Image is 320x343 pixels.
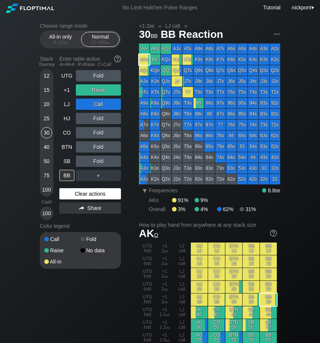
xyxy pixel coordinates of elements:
[41,70,52,81] div: 12
[226,174,237,184] div: 62o
[6,4,54,13] img: Floptimal logo
[183,130,193,141] div: T6o
[156,306,173,319] div: +1 2.1
[193,120,204,130] div: 97o
[161,54,171,65] div: KQs
[41,170,52,181] div: 75
[237,87,248,97] div: T5s
[150,152,160,163] div: K4o
[204,141,215,152] div: 85o
[226,65,237,76] div: Q6s
[139,228,158,239] span: AK
[260,243,277,255] div: BB 12
[139,243,156,255] div: UTG fold
[156,268,173,280] div: +1 2
[41,208,52,219] div: 100
[139,43,149,54] div: AA
[174,294,190,306] div: LJ call
[139,174,149,184] div: A2o
[248,76,258,87] div: J4s
[237,163,248,174] div: 53o
[174,243,190,255] div: LJ call
[79,206,84,210] img: share.864f2f62.svg
[59,84,74,96] div: +1
[139,163,149,174] div: A3o
[208,306,225,319] div: CO 40
[174,255,190,268] div: LJ call
[139,281,156,293] div: UTG fold
[161,141,171,152] div: Q5o
[139,152,149,163] div: A4o
[59,170,74,181] div: BB
[270,76,280,87] div: J2s
[37,199,56,205] div: Cash
[259,120,269,130] div: 73s
[44,248,80,253] div: Raise
[195,197,208,203] div: 9%
[111,4,208,12] div: No Limit Hold’em Poker Ranges
[183,54,193,65] div: KTs
[259,54,269,65] div: K3s
[215,109,226,119] div: 87s
[149,206,172,212] div: Overall
[44,237,80,242] div: Call
[149,23,154,29] span: bb
[260,255,277,268] div: BB 15
[172,130,182,141] div: J6o
[237,54,248,65] div: K5s
[139,268,156,280] div: UTG fold
[161,163,171,174] div: Q3o
[150,54,160,65] div: KK
[259,141,269,152] div: 53s
[215,174,226,184] div: 72o
[191,306,208,319] div: HJ 40
[150,87,160,97] div: KTo
[226,43,237,54] div: A6s
[172,120,182,130] div: J7o
[183,76,193,87] div: JTs
[156,294,173,306] div: +1 2
[226,76,237,87] div: J6s
[215,163,226,174] div: 73o
[172,65,182,76] div: QJs
[237,152,248,163] div: 54o
[226,120,237,130] div: 76s
[164,274,168,279] span: bb
[193,174,204,184] div: 92o
[262,187,280,193] div: 8.8
[225,281,242,293] div: BTN 25
[204,130,215,141] div: 86o
[139,120,149,130] div: A7o
[183,141,193,152] div: T5o
[172,54,182,65] div: KJs
[275,187,280,193] span: bb
[243,281,260,293] div: SB 25
[59,99,74,110] div: LJ
[174,306,190,319] div: LJ call
[172,76,182,87] div: JJ
[226,152,237,163] div: 64o
[204,120,215,130] div: 87o
[292,4,311,10] span: nickpont
[270,54,280,65] div: K2s
[41,156,52,167] div: 50
[193,87,204,97] div: T9s
[180,23,191,29] span: »
[193,76,204,87] div: J9s
[76,127,121,138] div: Fold
[270,174,280,184] div: 22
[237,98,248,108] div: 95s
[41,99,52,110] div: 20
[260,281,277,293] div: BB 25
[191,268,208,280] div: HJ 20
[237,43,248,54] div: A5s
[183,98,193,108] div: T9o
[161,87,171,97] div: QTo
[80,237,116,242] div: Fold
[139,87,149,97] div: ATo
[270,120,280,130] div: 72s
[139,130,149,141] div: A6o
[215,43,226,54] div: A7s
[140,186,149,195] div: ▾
[225,255,242,268] div: BTN 15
